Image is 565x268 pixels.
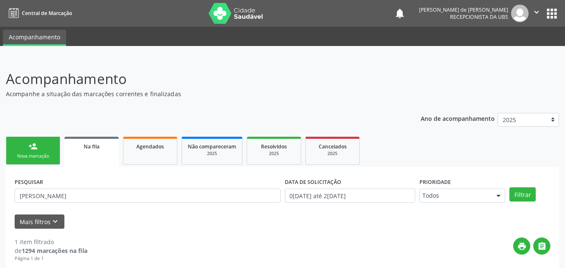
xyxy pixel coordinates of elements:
button:  [529,5,545,22]
label: PESQUISAR [15,176,43,189]
button:  [533,237,550,255]
button: notifications [394,8,406,19]
span: Cancelados [319,143,347,150]
button: Mais filtroskeyboard_arrow_down [15,214,64,229]
strong: 1294 marcações na fila [22,247,87,255]
div: [PERSON_NAME] de [PERSON_NAME] [419,6,508,13]
i: keyboard_arrow_down [51,217,60,226]
div: 2025 [312,151,353,157]
div: de [15,246,87,255]
div: 1 item filtrado [15,237,87,246]
button: apps [545,6,559,21]
div: 2025 [188,151,236,157]
input: Selecione um intervalo [285,189,416,203]
a: Central de Marcação [6,6,72,20]
span: Central de Marcação [22,10,72,17]
label: DATA DE SOLICITAÇÃO [285,176,341,189]
div: Nova marcação [12,153,54,159]
p: Acompanhe a situação das marcações correntes e finalizadas [6,89,393,98]
p: Ano de acompanhamento [421,113,495,123]
span: Na fila [84,143,100,150]
div: person_add [28,142,38,151]
img: img [511,5,529,22]
button: Filtrar [509,187,536,202]
i:  [537,242,547,251]
span: Não compareceram [188,143,236,150]
p: Acompanhamento [6,69,393,89]
span: Todos [422,191,488,200]
span: Resolvidos [261,143,287,150]
label: Prioridade [419,176,451,189]
span: Agendados [136,143,164,150]
div: Página 1 de 1 [15,255,87,262]
span: Recepcionista da UBS [450,13,508,20]
i:  [532,8,541,17]
div: 2025 [253,151,295,157]
a: Acompanhamento [3,30,66,46]
button: print [513,237,530,255]
input: Nome, CNS [15,189,281,203]
i: print [517,242,527,251]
